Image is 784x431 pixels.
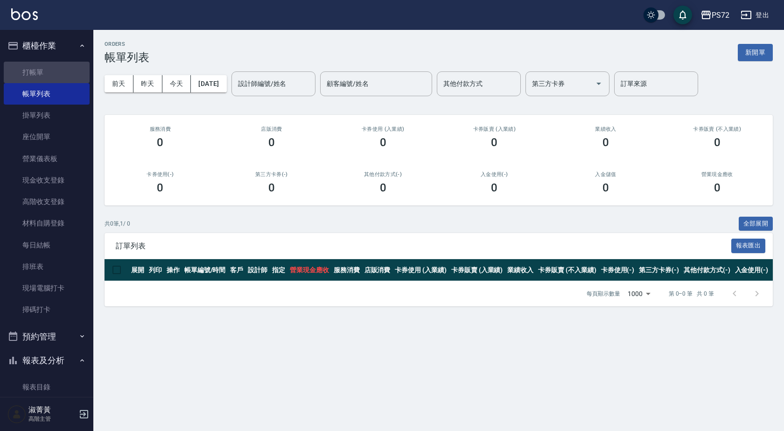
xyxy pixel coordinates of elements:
a: 排班表 [4,256,90,277]
button: 前天 [105,75,133,92]
button: [DATE] [191,75,226,92]
h3: 服務消費 [116,126,205,132]
span: 訂單列表 [116,241,731,251]
img: Person [7,405,26,424]
h3: 0 [491,181,497,194]
h5: 淑菁黃 [28,405,76,415]
h2: 店販消費 [227,126,316,132]
button: 新開單 [738,44,773,61]
div: 1000 [624,281,654,306]
h2: 業績收入 [561,126,651,132]
h2: ORDERS [105,41,149,47]
div: PS72 [712,9,729,21]
button: 全部展開 [739,217,773,231]
button: 報表匯出 [731,239,766,253]
th: 帳單編號/時間 [182,259,228,281]
a: 新開單 [738,48,773,57]
a: 每日結帳 [4,234,90,256]
th: 卡券販賣 (不入業績) [536,259,598,281]
th: 入金使用(-) [733,259,771,281]
p: 每頁顯示數量 [587,290,620,298]
button: 登出 [737,7,773,24]
th: 店販消費 [362,259,393,281]
button: Open [591,76,606,91]
button: 今天 [162,75,191,92]
a: 掛單列表 [4,105,90,126]
a: 現金收支登錄 [4,170,90,191]
a: 報表匯出 [731,241,766,250]
a: 營業儀表板 [4,148,90,170]
th: 業績收入 [505,259,536,281]
h3: 0 [714,136,721,149]
p: 第 0–0 筆 共 0 筆 [669,290,714,298]
h3: 帳單列表 [105,51,149,64]
h3: 0 [268,136,275,149]
h3: 0 [268,181,275,194]
h2: 卡券販賣 (不入業績) [672,126,762,132]
a: 材料自購登錄 [4,212,90,234]
h2: 入金使用(-) [450,171,539,177]
a: 掃碼打卡 [4,299,90,320]
th: 客戶 [228,259,245,281]
h3: 0 [380,181,386,194]
p: 高階主管 [28,415,76,423]
button: save [673,6,692,24]
h2: 第三方卡券(-) [227,171,316,177]
th: 卡券販賣 (入業績) [449,259,505,281]
h3: 0 [714,181,721,194]
button: 櫃檯作業 [4,34,90,58]
h2: 卡券使用(-) [116,171,205,177]
th: 營業現金應收 [287,259,331,281]
p: 共 0 筆, 1 / 0 [105,219,130,228]
a: 高階收支登錄 [4,191,90,212]
button: 報表及分析 [4,348,90,373]
h3: 0 [157,181,163,194]
a: 現場電腦打卡 [4,277,90,299]
th: 操作 [164,259,182,281]
th: 其他付款方式(-) [681,259,733,281]
th: 展開 [129,259,147,281]
a: 帳單列表 [4,83,90,105]
h3: 0 [380,136,386,149]
th: 卡券使用(-) [599,259,637,281]
button: 昨天 [133,75,162,92]
h2: 卡券使用 (入業績) [338,126,427,132]
th: 第三方卡券(-) [637,259,681,281]
h3: 0 [157,136,163,149]
h2: 入金儲值 [561,171,651,177]
h3: 0 [602,136,609,149]
a: 座位開單 [4,126,90,148]
h3: 0 [491,136,497,149]
th: 卡券使用 (入業績) [392,259,449,281]
button: 預約管理 [4,325,90,349]
h2: 卡券販賣 (入業績) [450,126,539,132]
a: 打帳單 [4,62,90,83]
h2: 營業現金應收 [672,171,762,177]
h3: 0 [602,181,609,194]
th: 設計師 [245,259,270,281]
th: 列印 [147,259,164,281]
th: 服務消費 [331,259,362,281]
h2: 其他付款方式(-) [338,171,427,177]
img: Logo [11,8,38,20]
th: 指定 [270,259,287,281]
a: 報表目錄 [4,376,90,398]
button: PS72 [697,6,733,25]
